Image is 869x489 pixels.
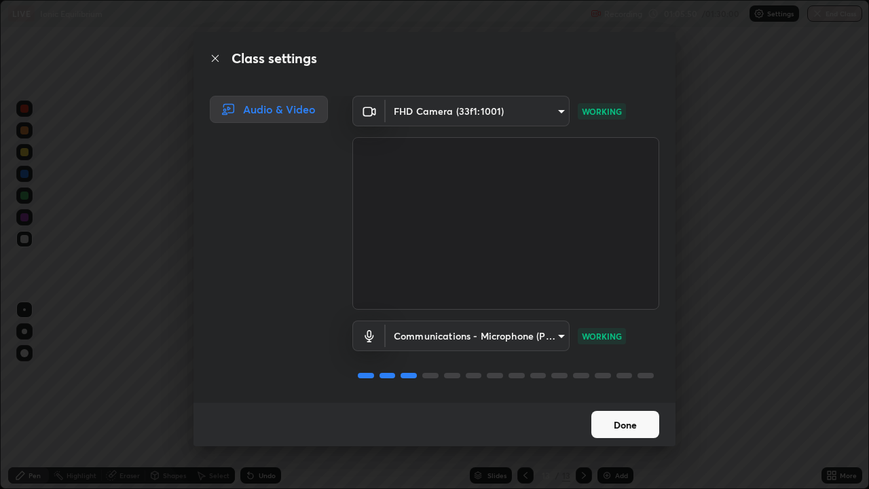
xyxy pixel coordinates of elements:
button: Done [591,411,659,438]
p: WORKING [582,105,622,117]
h2: Class settings [232,48,317,69]
div: Audio & Video [210,96,328,123]
div: FHD Camera (33f1:1001) [386,321,570,351]
p: WORKING [582,330,622,342]
div: FHD Camera (33f1:1001) [386,96,570,126]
